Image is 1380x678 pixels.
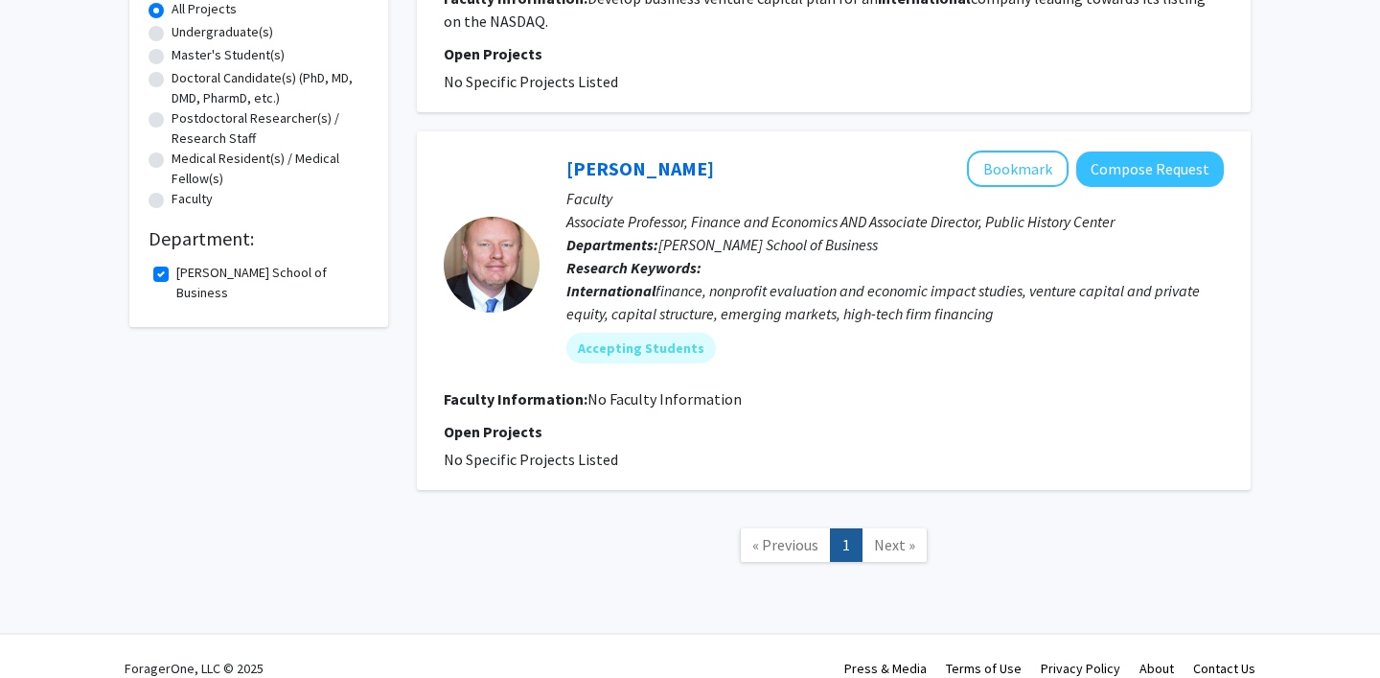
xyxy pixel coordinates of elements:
[862,528,928,562] a: Next Page
[752,535,818,554] span: « Previous
[658,235,878,254] span: [PERSON_NAME] School of Business
[172,68,369,108] label: Doctoral Candidate(s) (PhD, MD, DMD, PharmD, etc.)
[830,528,862,562] a: 1
[172,22,273,42] label: Undergraduate(s)
[566,333,716,363] mat-chip: Accepting Students
[444,389,587,409] b: Faculty Information:
[444,72,618,91] span: No Specific Projects Listed
[1076,152,1224,187] button: Compose Request to Tom Hall
[566,156,714,180] a: [PERSON_NAME]
[172,149,369,189] label: Medical Resident(s) / Medical Fellow(s)
[444,42,1224,65] p: Open Projects
[14,592,81,664] iframe: Chat
[874,535,915,554] span: Next »
[172,45,285,65] label: Master's Student(s)
[1041,660,1120,677] a: Privacy Policy
[946,660,1022,677] a: Terms of Use
[566,279,1224,325] div: finance, nonprofit evaluation and economic impact studies, venture capital and private equity, ca...
[172,189,213,209] label: Faculty
[566,187,1224,210] p: Faculty
[1139,660,1174,677] a: About
[566,235,658,254] b: Departments:
[444,450,618,469] span: No Specific Projects Listed
[444,420,1224,443] p: Open Projects
[566,258,701,277] b: Research Keywords:
[844,660,927,677] a: Press & Media
[176,263,364,303] label: [PERSON_NAME] School of Business
[172,108,369,149] label: Postdoctoral Researcher(s) / Research Staff
[587,389,742,409] span: No Faculty Information
[566,281,655,300] b: International
[967,151,1069,187] button: Add Tom Hall to Bookmarks
[566,210,1224,233] p: Associate Professor, Finance and Economics AND Associate Director, Public History Center
[149,227,369,250] h2: Department:
[740,528,831,562] a: Previous Page
[1193,660,1255,677] a: Contact Us
[417,509,1251,587] nav: Page navigation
